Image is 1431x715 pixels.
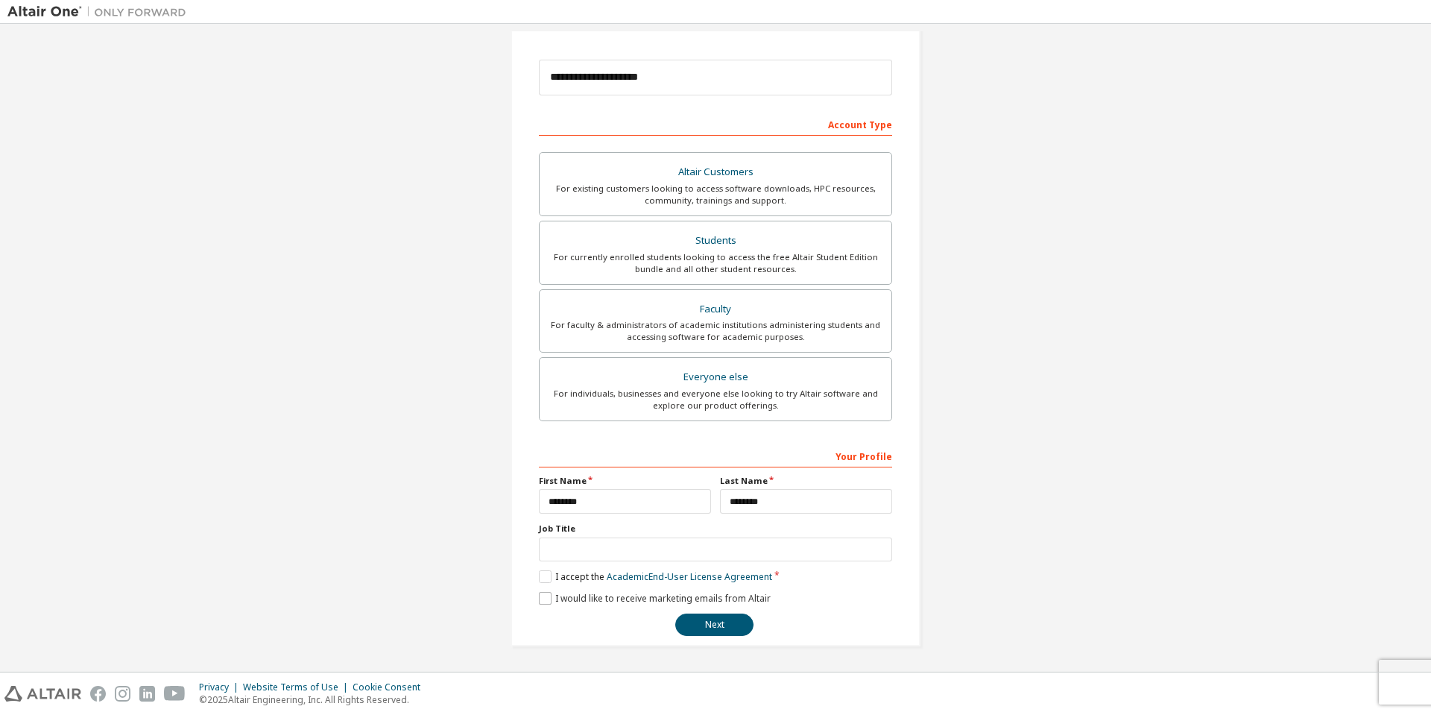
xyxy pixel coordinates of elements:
[7,4,194,19] img: Altair One
[539,475,711,487] label: First Name
[539,592,771,605] label: I would like to receive marketing emails from Altair
[539,112,892,136] div: Account Type
[164,686,186,702] img: youtube.svg
[549,319,882,343] div: For faculty & administrators of academic institutions administering students and accessing softwa...
[549,162,882,183] div: Altair Customers
[675,614,754,636] button: Next
[90,686,106,702] img: facebook.svg
[539,570,772,583] label: I accept the
[720,475,892,487] label: Last Name
[549,367,882,388] div: Everyone else
[549,230,882,251] div: Students
[353,681,429,693] div: Cookie Consent
[549,183,882,207] div: For existing customers looking to access software downloads, HPC resources, community, trainings ...
[243,681,353,693] div: Website Terms of Use
[549,299,882,320] div: Faculty
[199,681,243,693] div: Privacy
[139,686,155,702] img: linkedin.svg
[4,686,81,702] img: altair_logo.svg
[549,251,882,275] div: For currently enrolled students looking to access the free Altair Student Edition bundle and all ...
[549,388,882,412] div: For individuals, businesses and everyone else looking to try Altair software and explore our prod...
[539,444,892,467] div: Your Profile
[199,693,429,706] p: © 2025 Altair Engineering, Inc. All Rights Reserved.
[115,686,130,702] img: instagram.svg
[539,523,892,535] label: Job Title
[607,570,772,583] a: Academic End-User License Agreement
